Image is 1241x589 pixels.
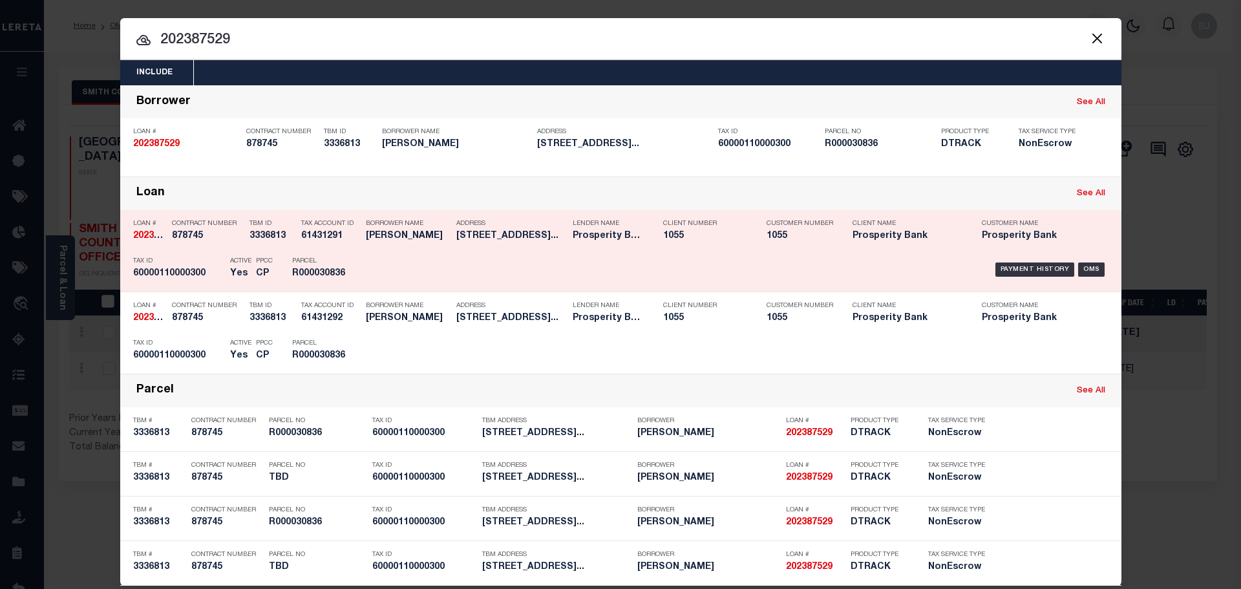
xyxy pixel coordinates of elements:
p: Customer Name [982,302,1092,310]
h5: TBD [269,473,366,484]
p: Client Name [853,302,962,310]
h5: 1055 [767,231,831,242]
h5: DTRACK [851,428,909,439]
h5: 202387529 [786,517,844,528]
p: Client Name [853,220,962,228]
strong: 202387529 [786,429,833,438]
p: Parcel [292,339,350,347]
p: Customer Number [767,302,833,310]
h5: Prosperity Bank [853,231,962,242]
a: See All [1077,387,1105,395]
p: Borrower [637,417,780,425]
p: PPCC [256,339,273,347]
a: See All [1077,98,1105,107]
h5: 3497 COUNTY RD 4824 SULPHUR SPR... [482,562,631,573]
h5: 61431292 [301,313,359,324]
h5: NonEscrow [928,562,986,573]
h5: 3336813 [133,562,185,573]
h5: 202387529 [133,313,165,324]
h5: 3336813 [133,428,185,439]
p: Contract Number [172,220,243,228]
p: Tax ID [133,257,224,265]
h5: 60000110000300 [372,517,476,528]
p: Contract Number [191,462,262,469]
p: TBM Address [482,462,631,469]
h5: Prosperity Bank [982,313,1092,324]
p: Borrower [637,462,780,469]
h5: WILLIAM DARRELL SANT [637,562,780,573]
h5: 878745 [191,517,262,528]
h5: 878745 [172,313,243,324]
p: Product Type [851,551,909,559]
strong: 202387529 [786,518,833,527]
h5: 3497 COUNTY RD 4824 SULPHUR SPR... [482,473,631,484]
h5: 60000110000300 [133,268,224,279]
p: TBM # [133,462,185,469]
p: Product Type [851,462,909,469]
p: Tax ID [372,417,476,425]
h5: NonEscrow [928,428,986,439]
button: Include [120,60,189,85]
p: Tax ID [718,128,818,136]
h5: 878745 [246,139,317,150]
h5: 3336813 [249,313,295,324]
h5: 202387529 [786,473,844,484]
p: Parcel No [269,551,366,559]
h5: TBD [269,562,366,573]
p: Customer Number [767,220,833,228]
h5: 202387529 [133,139,240,150]
p: Contract Number [191,506,262,514]
h5: 3336813 [249,231,295,242]
h5: CP [256,268,273,279]
p: Loan # [786,462,844,469]
h5: R000030836 [269,517,366,528]
h5: 61431291 [301,231,359,242]
p: Parcel No [269,506,366,514]
h5: 202387529 [133,231,165,242]
h5: WILLIAM DARRELL SANT [382,139,531,150]
h5: 60000110000300 [718,139,818,150]
p: Borrower [637,551,780,559]
div: Borrower [136,95,191,110]
p: TBM # [133,551,185,559]
h5: 3497 COUNTY RD 4824 SULPHUR SPR... [456,231,566,242]
h5: 1055 [663,231,747,242]
p: Contract Number [191,551,262,559]
p: Address [537,128,712,136]
p: Lender Name [573,302,644,310]
p: Tax Service Type [928,506,986,514]
p: Tax ID [372,506,476,514]
p: TBM Address [482,551,631,559]
strong: 202387529 [133,231,180,241]
h5: DTRACK [851,562,909,573]
strong: 202387529 [133,314,180,323]
h5: Prosperity Bank [573,313,644,324]
h5: 60000110000300 [372,473,476,484]
p: Tax Account ID [301,302,359,310]
p: Product Type [941,128,999,136]
p: Tax Service Type [928,462,986,469]
p: Loan # [133,302,165,310]
h5: Yes [230,268,249,279]
h5: R000030836 [292,268,350,279]
p: Product Type [851,506,909,514]
h5: Prosperity Bank [982,231,1092,242]
p: Borrower Name [366,302,450,310]
p: Tax ID [133,339,224,347]
p: Tax Account ID [301,220,359,228]
h5: 60000110000300 [133,350,224,361]
input: Start typing... [120,29,1121,52]
h5: Prosperity Bank [853,313,962,324]
h5: DTRACK [851,473,909,484]
p: Loan # [786,506,844,514]
p: Active [230,257,251,265]
h5: 3497 COUNTY RD 4824 SULPHUR SPR... [456,313,566,324]
p: Borrower [637,506,780,514]
h5: R000030836 [292,350,350,361]
p: Contract Number [191,417,262,425]
h5: NonEscrow [1019,139,1083,150]
div: Payment History [995,262,1075,277]
button: Close [1089,30,1106,47]
h5: 878745 [191,473,262,484]
p: Parcel No [269,417,366,425]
